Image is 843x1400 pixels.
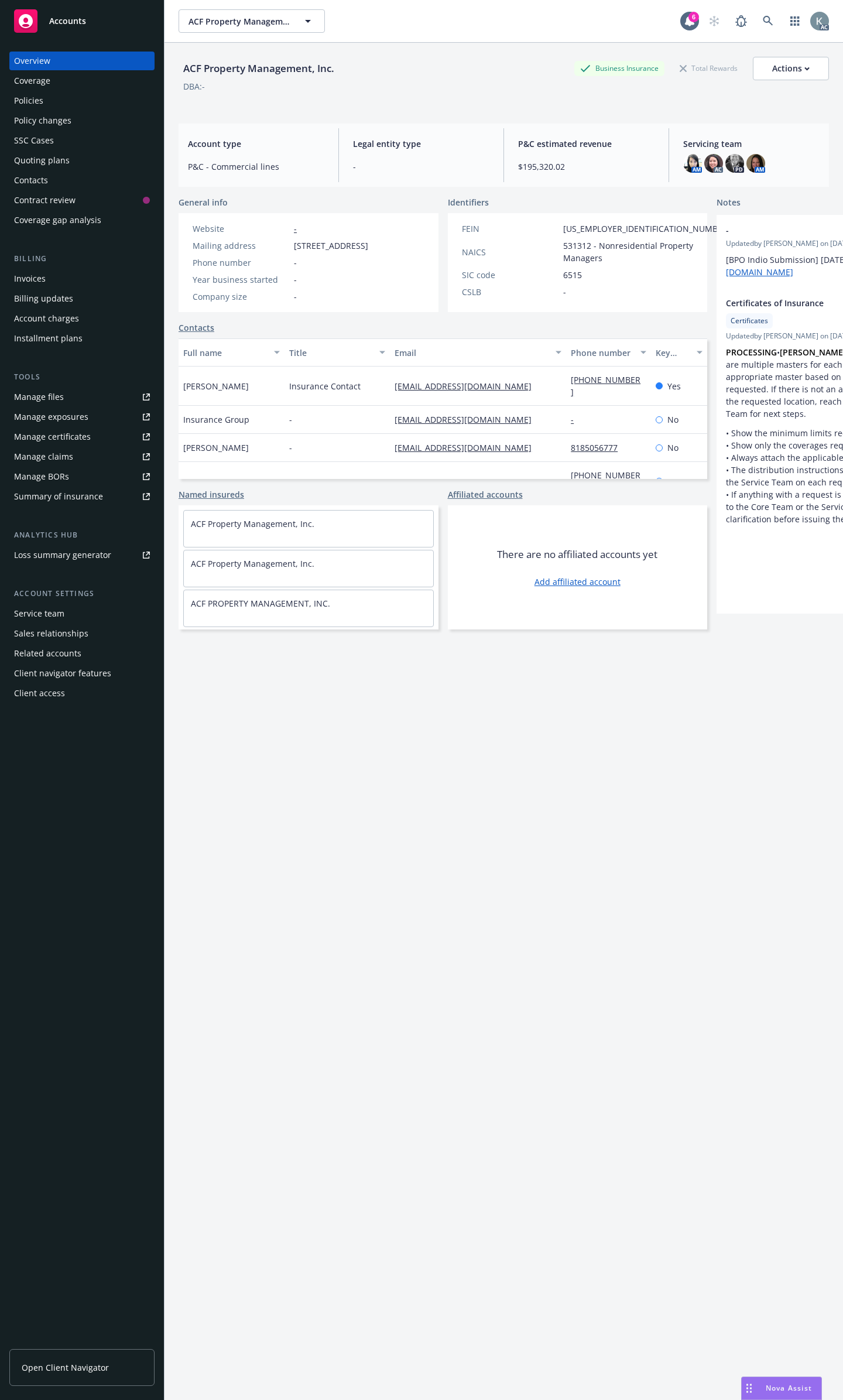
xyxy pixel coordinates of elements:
a: 8185056777 [571,442,627,453]
div: ACF Property Management, Inc. [179,61,339,76]
span: Identifiers [448,196,489,208]
a: Sales relationships [9,624,155,643]
div: Billing [9,253,155,265]
div: Coverage gap analysis [14,211,101,230]
button: Actions [753,57,829,80]
div: Installment plans [14,329,83,348]
div: Manage claims [14,447,73,466]
a: Contacts [179,321,214,334]
span: General info [179,196,228,208]
span: Insurance Contact [289,380,361,392]
div: SSC Cases [14,131,54,150]
span: - [294,273,297,286]
div: Drag to move [742,1377,756,1399]
span: Legal entity type [353,138,489,150]
a: Contacts [9,171,155,190]
img: photo [683,154,702,173]
span: P&C estimated revenue [518,138,654,150]
button: Phone number [566,338,650,367]
a: Client access [9,684,155,703]
a: Related accounts [9,644,155,663]
div: Overview [14,52,50,70]
div: Client access [14,684,65,703]
a: Service team [9,604,155,623]
a: Installment plans [9,329,155,348]
div: Coverage [14,71,50,90]
a: SSC Cases [9,131,155,150]
div: Policy changes [14,111,71,130]
a: - [294,223,297,234]
a: Search [756,9,780,33]
span: [US_EMPLOYER_IDENTIFICATION_NUMBER] [563,223,731,235]
a: ACF PROPERTY MANAGEMENT, INC. [191,598,330,609]
span: - [563,286,566,298]
div: Total Rewards [674,61,743,76]
span: [PERSON_NAME] [183,441,249,454]
div: 6 [688,12,699,22]
div: Client navigator features [14,664,111,683]
span: No [667,475,678,488]
span: - [294,290,297,303]
span: Insurance Group [183,413,249,426]
a: [PHONE_NUMBER] [571,470,640,493]
div: Manage files [14,388,64,406]
div: Billing updates [14,289,73,308]
div: Company size [193,290,289,303]
a: Coverage [9,71,155,90]
div: Manage exposures [14,408,88,426]
div: Contract review [14,191,76,210]
div: CSLB [462,286,558,298]
a: Loss summary generator [9,546,155,564]
a: ACF Property Management, Inc. [191,518,314,529]
a: Contract review [9,191,155,210]
div: Website [193,223,289,235]
div: Email [395,347,549,359]
a: Client navigator features [9,664,155,683]
a: - [571,414,583,425]
span: Open Client Navigator [22,1361,109,1374]
strong: PROCESSING [726,347,777,358]
a: [EMAIL_ADDRESS][DOMAIN_NAME] [395,476,541,487]
div: Title [289,347,373,359]
div: Quoting plans [14,151,70,170]
button: Nova Assist [741,1377,822,1400]
span: $195,320.02 [518,160,654,173]
div: Related accounts [14,644,81,663]
a: Coverage gap analysis [9,211,155,230]
button: Key contact [651,338,707,367]
a: Manage BORs [9,467,155,486]
span: 6515 [563,269,582,281]
span: - [289,475,292,488]
a: Summary of insurance [9,487,155,506]
div: Analytics hub [9,529,155,541]
a: Policy changes [9,111,155,130]
div: Sales relationships [14,624,88,643]
span: Nova Assist [766,1383,812,1393]
img: photo [810,12,829,30]
a: Start snowing [702,9,726,33]
div: Account settings [9,588,155,600]
span: - [353,160,489,173]
span: - [294,256,297,269]
span: ACF Property Management, Inc. [189,15,290,28]
div: FEIN [462,223,558,235]
a: Invoices [9,269,155,288]
div: Key contact [656,347,690,359]
span: [STREET_ADDRESS] [294,239,368,252]
div: Year business started [193,273,289,286]
div: Contacts [14,171,48,190]
a: Policies [9,91,155,110]
span: 531312 - Nonresidential Property Managers [563,239,731,264]
span: [PERSON_NAME] [183,380,249,392]
span: Accounts [49,16,86,26]
button: Full name [179,338,285,367]
div: Account charges [14,309,79,328]
div: Mailing address [193,239,289,252]
div: Business Insurance [574,61,664,76]
button: Title [285,338,390,367]
span: There are no affiliated accounts yet [497,547,657,562]
span: Yes [667,380,681,392]
div: Full name [183,347,267,359]
div: Policies [14,91,43,110]
img: photo [725,154,744,173]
